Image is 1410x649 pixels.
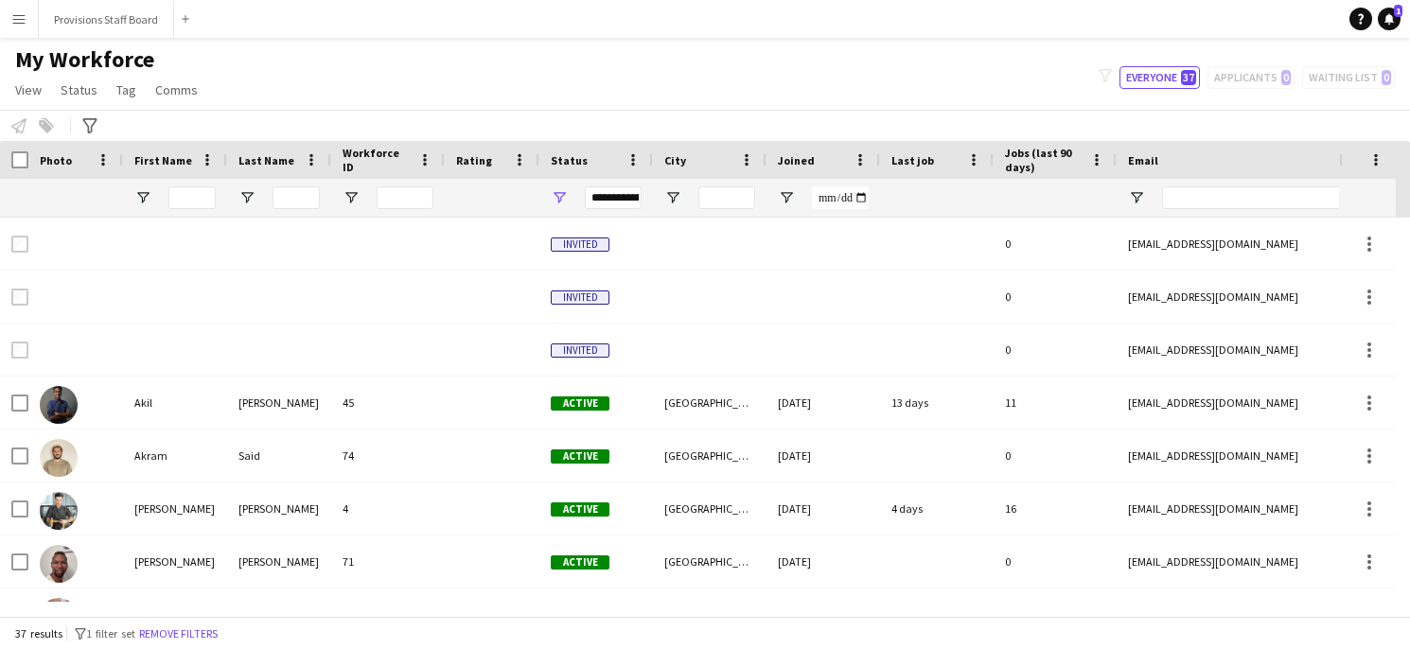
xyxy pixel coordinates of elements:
span: Active [551,396,609,411]
app-action-btn: Advanced filters [79,114,101,137]
img: Caroline Nansubuga [40,598,78,636]
a: Status [53,78,105,102]
div: 71 [331,535,445,588]
a: Tag [109,78,144,102]
div: Akil [123,377,227,429]
span: Rating [456,153,492,167]
a: View [8,78,49,102]
div: 0 [994,535,1117,588]
span: Status [551,153,588,167]
input: First Name Filter Input [168,186,216,209]
div: 36 [994,588,1117,640]
a: Comms [148,78,205,102]
button: Everyone37 [1119,66,1200,89]
input: Row Selection is disabled for this row (unchecked) [11,236,28,253]
input: Row Selection is disabled for this row (unchecked) [11,289,28,306]
div: 5 days [880,588,994,640]
img: Akram Said [40,439,78,477]
span: Invited [551,237,609,252]
span: Joined [778,153,815,167]
span: Jobs (last 90 days) [1005,146,1083,174]
button: Open Filter Menu [778,189,795,206]
div: 20 [331,588,445,640]
div: [PERSON_NAME] [123,482,227,535]
div: [DATE] [767,588,880,640]
div: [GEOGRAPHIC_DATA] [653,377,767,429]
input: Last Name Filter Input [273,186,320,209]
div: 13 days [880,377,994,429]
div: 0 [994,271,1117,323]
span: Last Name [238,153,294,167]
input: Joined Filter Input [812,186,869,209]
button: Open Filter Menu [343,189,360,206]
span: Active [551,449,609,464]
span: Photo [40,153,72,167]
div: [GEOGRAPHIC_DATA] [653,535,767,588]
span: Active [551,502,609,517]
div: 0 [994,430,1117,482]
span: My Workforce [15,45,154,74]
div: [DATE] [767,430,880,482]
div: 16 [994,482,1117,535]
input: City Filter Input [698,186,755,209]
span: Workforce ID [343,146,411,174]
span: Tag [116,81,136,98]
div: [DATE] [767,535,880,588]
div: [GEOGRAPHIC_DATA] [653,430,767,482]
span: First Name [134,153,192,167]
span: City [664,153,686,167]
div: 0 [994,218,1117,270]
div: [PERSON_NAME] [227,482,331,535]
button: Open Filter Menu [134,189,151,206]
div: Said [227,430,331,482]
div: [PERSON_NAME] [227,377,331,429]
input: Row Selection is disabled for this row (unchecked) [11,342,28,359]
div: 45 [331,377,445,429]
a: 1 [1378,8,1401,30]
button: Open Filter Menu [664,189,681,206]
img: Alec Kerr [40,492,78,530]
div: [DATE] [767,482,880,535]
div: Akram [123,430,227,482]
span: View [15,81,42,98]
span: 37 [1181,70,1196,85]
div: 0 [994,324,1117,376]
button: Open Filter Menu [551,189,568,206]
input: Workforce ID Filter Input [377,186,433,209]
div: [GEOGRAPHIC_DATA] [653,588,767,640]
span: Invited [551,343,609,358]
div: [PERSON_NAME] [227,535,331,588]
span: Active [551,555,609,570]
button: Remove filters [135,623,221,644]
div: [GEOGRAPHIC_DATA] [653,482,767,535]
img: Andres Pena [40,545,78,583]
button: Open Filter Menu [238,189,256,206]
button: Provisions Staff Board [39,1,174,38]
img: Akil Walton [40,386,78,424]
div: [PERSON_NAME] [123,588,227,640]
button: Open Filter Menu [1128,189,1145,206]
span: 1 [1394,5,1402,17]
span: Email [1128,153,1158,167]
span: Invited [551,290,609,305]
div: 74 [331,430,445,482]
div: Nansubuga [227,588,331,640]
span: Comms [155,81,198,98]
div: 11 [994,377,1117,429]
div: 4 days [880,482,994,535]
span: Last job [891,153,934,167]
span: 1 filter set [86,626,135,640]
div: 4 [331,482,445,535]
div: [PERSON_NAME] [123,535,227,588]
div: [DATE] [767,377,880,429]
span: Status [61,81,97,98]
